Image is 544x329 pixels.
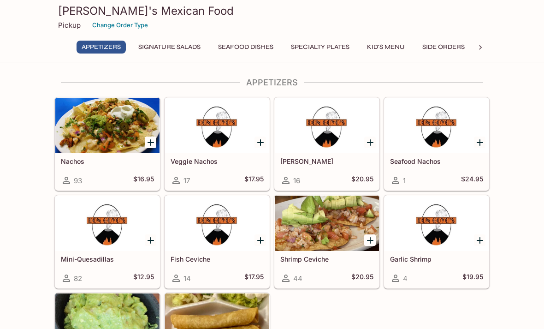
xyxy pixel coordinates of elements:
h5: Veggie Nachos [171,157,264,165]
button: Add Veggie Nachos [254,137,266,148]
h5: $16.95 [133,175,154,186]
a: [PERSON_NAME]16$20.95 [274,97,379,191]
span: 44 [293,274,302,283]
button: Kid's Menu [362,41,410,54]
button: Seafood Dishes [213,41,278,54]
button: Add Mini-Quesadillas [145,234,156,246]
span: 1 [403,176,406,185]
button: Add Seafood Nachos [474,137,485,148]
h5: $12.95 [133,273,154,284]
a: Nachos93$16.95 [55,97,160,191]
h4: Appetizers [54,78,490,88]
div: Garlic Shrimp [384,196,489,251]
button: Add Shrimp Ceviche [364,234,376,246]
a: Shrimp Ceviche44$20.95 [274,195,379,288]
button: Signature Salads [133,41,206,54]
button: Change Order Type [88,18,152,32]
div: Mini-Quesadillas [55,196,160,251]
span: 82 [74,274,82,283]
span: 93 [74,176,82,185]
h5: $17.95 [244,175,264,186]
span: 16 [293,176,300,185]
div: Fajita Nachos [275,98,379,153]
h5: Seafood Nachos [390,157,483,165]
div: Veggie Nachos [165,98,269,153]
h5: $24.95 [461,175,483,186]
a: Mini-Quesadillas82$12.95 [55,195,160,288]
h5: Nachos [61,157,154,165]
span: 4 [403,274,408,283]
a: Fish Ceviche14$17.95 [165,195,270,288]
h5: Fish Ceviche [171,255,264,263]
h5: $19.95 [462,273,483,284]
div: Fish Ceviche [165,196,269,251]
h5: $17.95 [244,273,264,284]
h5: Garlic Shrimp [390,255,483,263]
h5: Mini-Quesadillas [61,255,154,263]
h5: [PERSON_NAME] [280,157,373,165]
div: Seafood Nachos [384,98,489,153]
button: Add Fish Ceviche [254,234,266,246]
button: Add Nachos [145,137,156,148]
span: 17 [183,176,190,185]
a: Seafood Nachos1$24.95 [384,97,489,191]
button: Add Fajita Nachos [364,137,376,148]
div: Shrimp Ceviche [275,196,379,251]
h5: Shrimp Ceviche [280,255,373,263]
h5: $20.95 [351,175,373,186]
h3: [PERSON_NAME]'s Mexican Food [58,4,486,18]
button: Add Garlic Shrimp [474,234,485,246]
div: Nachos [55,98,160,153]
button: Side Orders [417,41,470,54]
a: Garlic Shrimp4$19.95 [384,195,489,288]
button: Specialty Plates [286,41,355,54]
button: Appetizers [77,41,126,54]
span: 14 [183,274,191,283]
a: Veggie Nachos17$17.95 [165,97,270,191]
h5: $20.95 [351,273,373,284]
p: Pickup [58,21,81,30]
